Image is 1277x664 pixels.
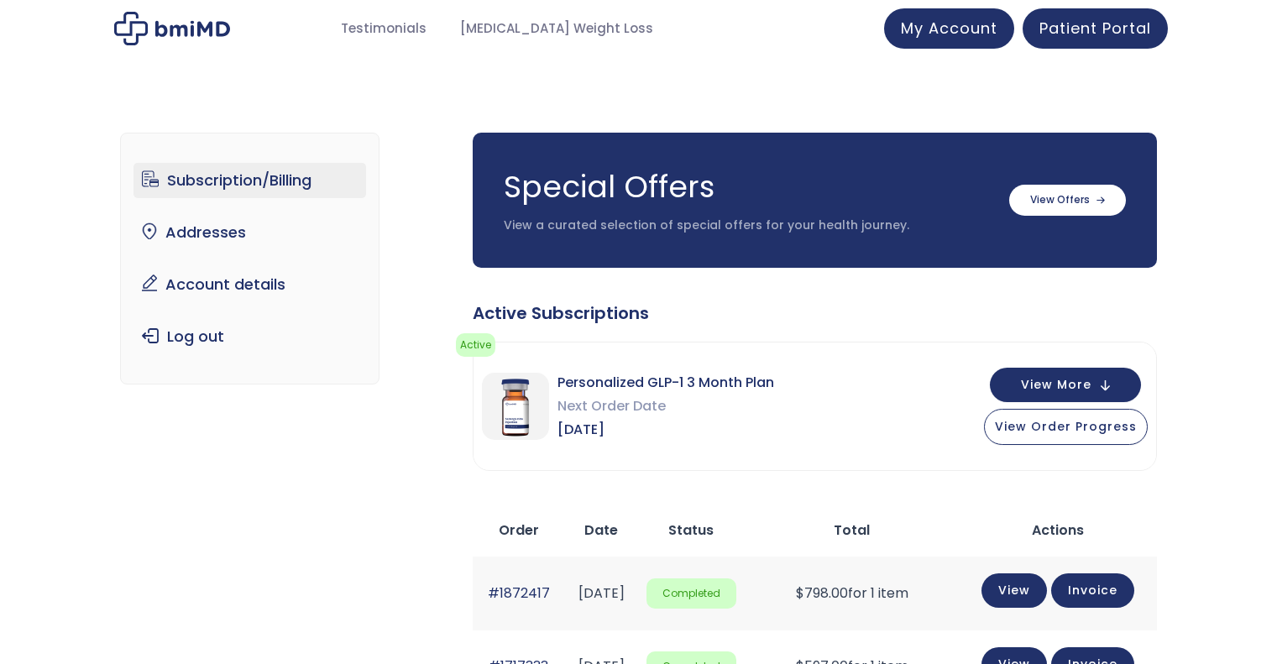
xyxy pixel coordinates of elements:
[460,19,653,39] span: [MEDICAL_DATA] Weight Loss
[901,18,997,39] span: My Account
[1023,8,1168,49] a: Patient Portal
[796,583,804,603] span: $
[133,215,366,250] a: Addresses
[668,520,714,540] span: Status
[796,583,848,603] span: 798.00
[114,12,230,45] img: My account
[133,163,366,198] a: Subscription/Billing
[488,583,550,603] a: #1872417
[745,557,959,630] td: for 1 item
[557,371,774,395] span: Personalized GLP-1 3 Month Plan
[504,217,992,234] p: View a curated selection of special offers for your health journey.
[456,333,495,357] span: Active
[120,133,379,384] nav: Account pages
[1021,379,1091,390] span: View More
[981,573,1047,608] a: View
[1032,520,1084,540] span: Actions
[578,583,625,603] time: [DATE]
[341,19,427,39] span: Testimonials
[1051,573,1134,608] a: Invoice
[473,301,1157,325] div: Active Subscriptions
[557,418,774,442] span: [DATE]
[504,166,992,208] h3: Special Offers
[995,418,1137,435] span: View Order Progress
[557,395,774,418] span: Next Order Date
[834,520,870,540] span: Total
[133,319,366,354] a: Log out
[324,13,443,45] a: Testimonials
[133,267,366,302] a: Account details
[884,8,1014,49] a: My Account
[646,578,736,609] span: Completed
[584,520,618,540] span: Date
[1039,18,1151,39] span: Patient Portal
[443,13,670,45] a: [MEDICAL_DATA] Weight Loss
[984,409,1148,445] button: View Order Progress
[990,368,1141,402] button: View More
[499,520,539,540] span: Order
